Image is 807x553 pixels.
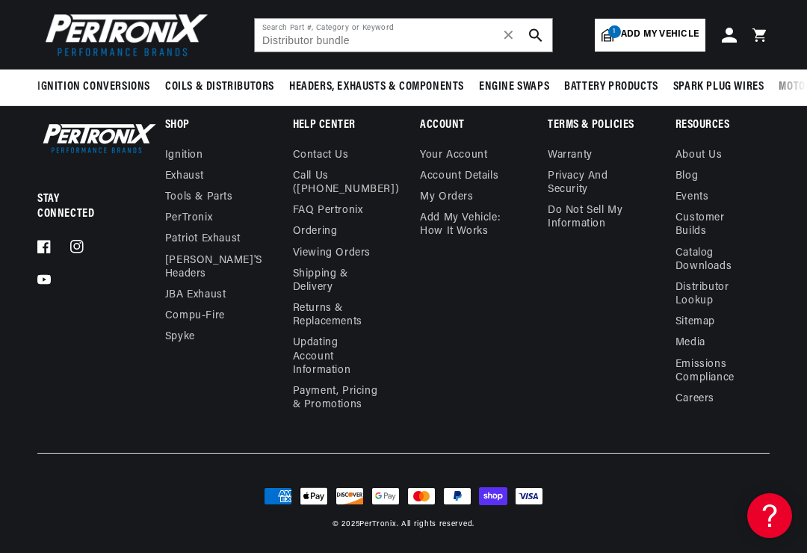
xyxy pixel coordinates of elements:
button: search button [519,19,552,52]
span: Coils & Distributors [165,79,274,95]
span: Add my vehicle [621,28,699,42]
a: Catalog Downloads [675,243,758,277]
a: Account details [420,166,498,187]
span: Spark Plug Wires [673,79,764,95]
a: [PERSON_NAME]'s Headers [165,250,262,285]
a: Exhaust [165,166,204,187]
a: Viewing Orders [293,243,371,264]
a: Ordering [293,221,338,242]
a: Ignition [165,149,203,166]
a: Add My Vehicle: How It Works [420,208,514,242]
a: My orders [420,187,473,208]
a: JBA Exhaust [165,285,226,306]
summary: Ignition Conversions [37,69,158,105]
a: Contact us [293,149,349,166]
a: Blog [675,166,698,187]
span: 1 [608,25,621,38]
a: Sitemap [675,312,715,333]
a: Your account [420,149,487,166]
a: Tools & Parts [165,187,233,208]
summary: Battery Products [557,69,666,105]
summary: Spark Plug Wires [666,69,772,105]
a: Call Us ([PHONE_NUMBER]) [293,166,400,200]
a: Customer Builds [675,208,758,242]
a: Privacy and Security [548,166,631,200]
a: Updating Account Information [293,333,376,381]
a: Do not sell my information [548,200,642,235]
a: Compu-Fire [165,306,225,327]
a: 1Add my vehicle [595,19,705,52]
summary: Engine Swaps [471,69,557,105]
a: Emissions compliance [675,354,758,389]
img: Pertronix [37,9,209,61]
a: Warranty [548,149,593,166]
a: Shipping & Delivery [293,264,376,298]
span: Ignition Conversions [37,79,150,95]
a: FAQ Pertronix [293,200,363,221]
img: Pertronix [37,120,157,156]
span: Headers, Exhausts & Components [289,79,464,95]
summary: Headers, Exhausts & Components [282,69,471,105]
small: All rights reserved. [401,520,474,528]
a: Payment, Pricing & Promotions [293,381,387,415]
a: Media [675,333,705,353]
small: © 2025 . [333,520,398,528]
a: About Us [675,149,723,166]
input: Search Part #, Category or Keyword [255,19,552,52]
a: Patriot Exhaust [165,229,241,250]
a: Careers [675,389,714,410]
a: Distributor Lookup [675,277,758,312]
a: PerTronix [359,520,396,528]
a: Spyke [165,327,195,347]
a: PerTronix [165,208,212,229]
p: Stay Connected [37,191,117,223]
a: Returns & Replacements [293,298,376,333]
span: Battery Products [564,79,658,95]
a: Events [675,187,709,208]
span: Engine Swaps [479,79,549,95]
summary: Coils & Distributors [158,69,282,105]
